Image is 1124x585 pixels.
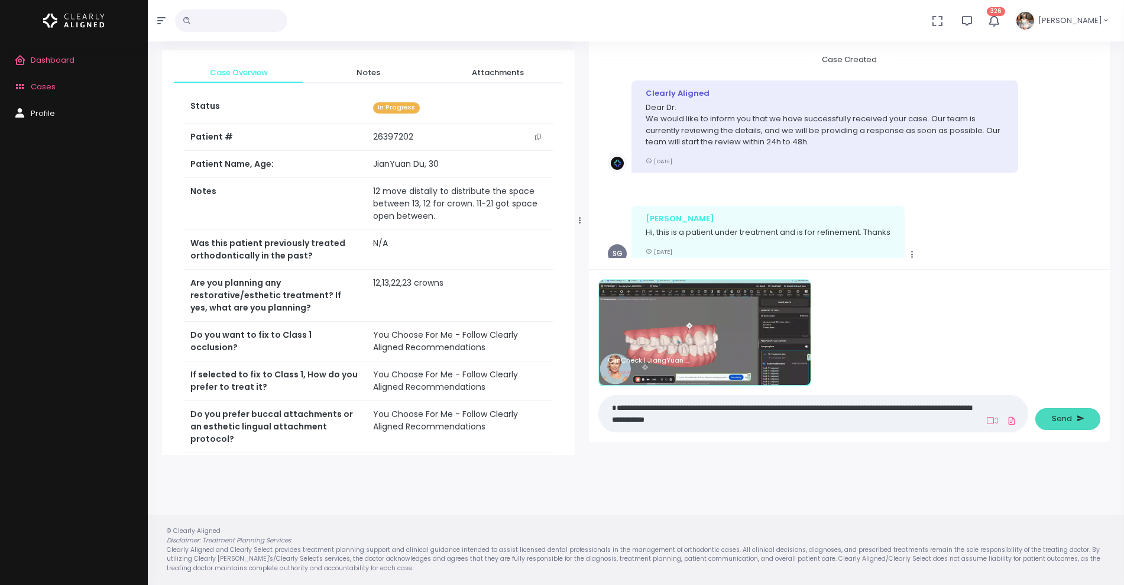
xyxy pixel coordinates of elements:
[366,178,553,230] td: 12 move distally to distribute the space between 13, 12 for crown. 11-21 got space open between.
[366,453,553,493] td: 0
[31,81,56,92] span: Cases
[1052,413,1072,425] span: Send
[183,67,294,79] span: Case Overview
[373,102,420,114] span: In Progress
[646,248,672,256] small: [DATE]
[608,368,631,376] span: Remove
[43,8,105,33] img: Logo Horizontal
[183,230,366,270] th: Was this patient previously treated orthodontically in the past?
[366,322,553,361] td: You Choose For Me - Follow Clearly Aligned Recommendations
[366,361,553,401] td: You Choose For Me - Follow Clearly Aligned Recommendations
[167,536,291,545] em: Disclaimer: Treatment Planning Services
[646,213,890,225] div: [PERSON_NAME]
[646,157,672,165] small: [DATE]
[183,361,366,401] th: If selected to fix to Class 1, How do you prefer to treat it?
[366,151,553,178] td: JianYuan Du, 30
[646,102,1004,148] p: Dear Dr. We would like to inform you that we have successfully received your case. Our team is cu...
[313,67,423,79] span: Notes
[31,54,74,66] span: Dashboard
[183,322,366,361] th: Do you want to fix to Class 1 occlusion?
[1005,410,1019,431] a: Add Files
[646,88,1004,99] div: Clearly Aligned
[608,357,691,364] p: ClinCheck | JiangYuan Du - [DATE]
[443,67,553,79] span: Attachments
[598,54,1100,258] div: scrollable content
[183,270,366,322] th: Are you planning any restorative/esthetic treatment? If yes, what are you planning?
[646,227,890,238] p: Hi, this is a patient under treatment and is for refinement. Thanks
[608,244,627,263] span: SG
[31,108,55,119] span: Profile
[183,151,366,178] th: Patient Name, Age:
[183,93,366,123] th: Status
[1035,408,1100,430] button: Send
[366,270,553,322] td: 12,13,22,23 crowns
[366,401,553,453] td: You Choose For Me - Follow Clearly Aligned Recommendations
[1038,15,1102,27] span: [PERSON_NAME]
[183,453,366,493] th: What is your comfort level with elastics?
[155,526,1117,573] div: © Clearly Aligned Clearly Aligned and Clearly Select provides treatment planning support and clin...
[366,124,553,151] td: 26397202
[183,123,366,151] th: Patient #
[183,178,366,230] th: Notes
[599,280,811,385] img: 6f82e3c7b0484abb94ac55fbd5a2e69d-21dce77034411721.gif
[366,230,553,270] td: N/A
[987,7,1005,16] span: 326
[808,50,891,69] span: Case Created
[984,416,1000,425] a: Add Loom Video
[1015,10,1036,31] img: Header Avatar
[183,401,366,453] th: Do you prefer buccal attachments or an esthetic lingual attachment protocol?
